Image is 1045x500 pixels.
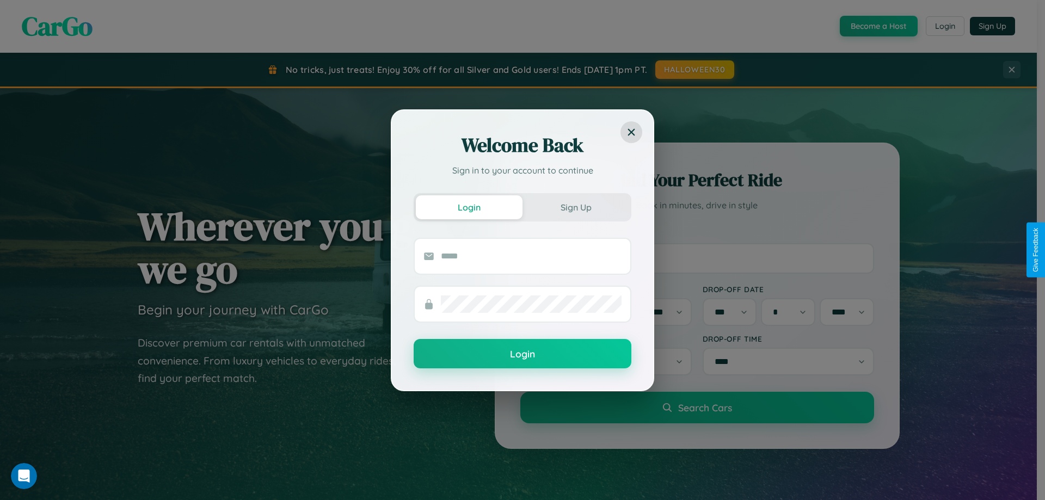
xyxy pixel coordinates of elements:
[414,132,631,158] h2: Welcome Back
[522,195,629,219] button: Sign Up
[414,164,631,177] p: Sign in to your account to continue
[416,195,522,219] button: Login
[1032,228,1040,272] div: Give Feedback
[414,339,631,368] button: Login
[11,463,37,489] iframe: Intercom live chat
